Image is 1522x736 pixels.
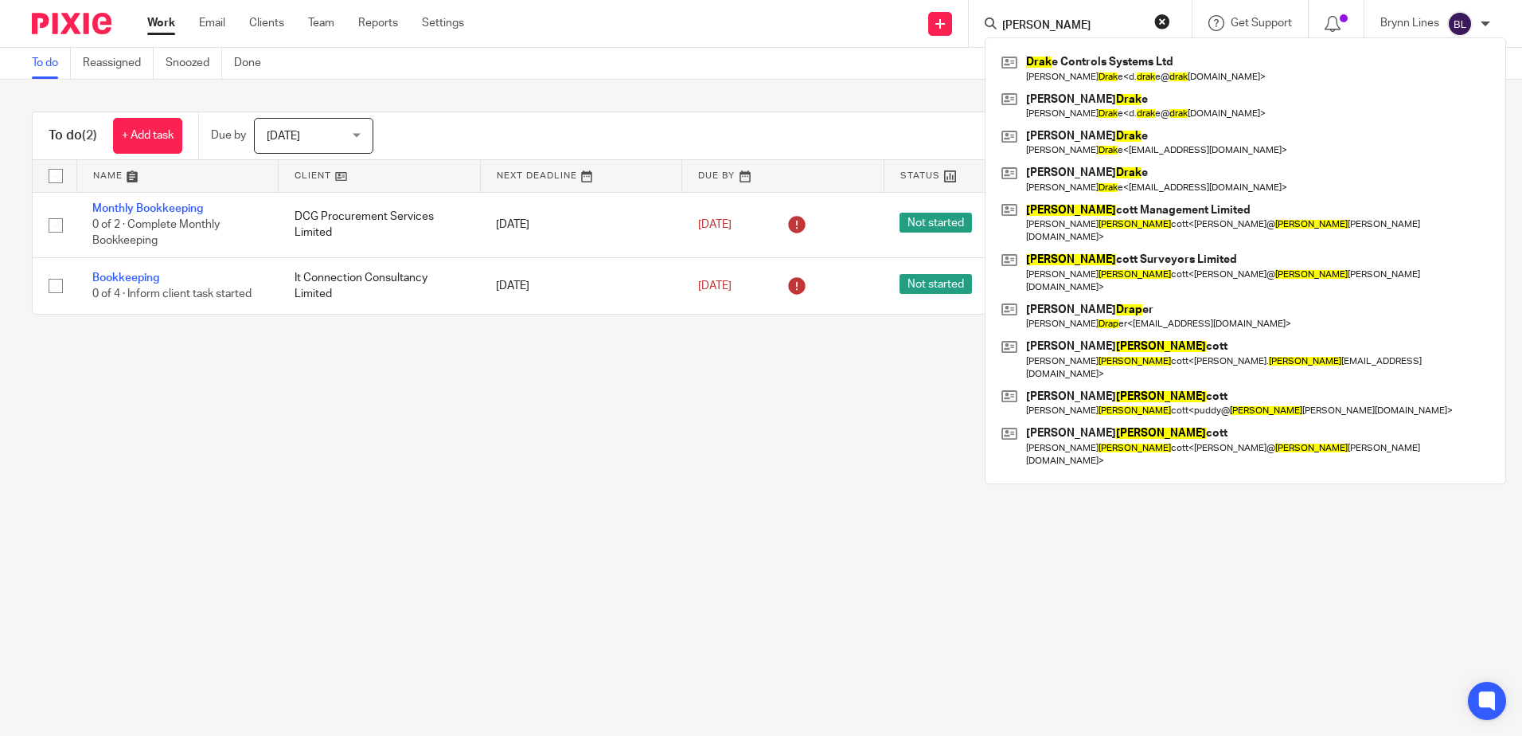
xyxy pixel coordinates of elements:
a: Monthly Bookkeeping [92,203,203,214]
td: [DATE] [480,192,682,257]
span: Not started [900,213,972,233]
a: Email [199,15,225,31]
span: [DATE] [267,131,300,142]
p: Brynn Lines [1380,15,1439,31]
a: Work [147,15,175,31]
img: Pixie [32,13,111,34]
a: Snoozed [166,48,222,79]
span: 0 of 2 · Complete Monthly Bookkeeping [92,219,220,247]
a: Team [308,15,334,31]
a: + Add task [113,118,182,154]
span: [DATE] [698,219,732,230]
td: [DATE] [480,257,682,314]
h1: To do [49,127,97,144]
img: svg%3E [1447,11,1473,37]
a: To do [32,48,71,79]
button: Clear [1154,14,1170,29]
input: Search [1001,19,1144,33]
span: Not started [900,274,972,294]
span: (2) [82,129,97,142]
a: Reassigned [83,48,154,79]
p: Due by [211,127,246,143]
a: Clients [249,15,284,31]
td: DCG Procurement Services Limited [279,192,481,257]
span: [DATE] [698,280,732,292]
a: Reports [358,15,398,31]
a: Done [234,48,273,79]
a: Settings [422,15,464,31]
td: It Connection Consultancy Limited [279,257,481,314]
span: Get Support [1231,18,1292,29]
span: 0 of 4 · Inform client task started [92,288,252,299]
a: Bookkeeping [92,272,159,284]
